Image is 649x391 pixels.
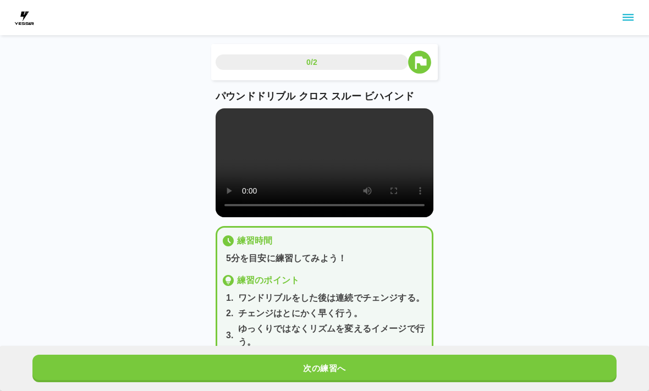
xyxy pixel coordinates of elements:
[619,8,637,27] button: sidemenu
[237,234,273,247] p: 練習時間
[238,307,362,320] p: チェンジはとにかく早く行う。
[306,57,317,68] p: 0/2
[238,322,427,349] p: ゆっくりではなくリズムを変えるイメージで行う。
[226,329,234,342] p: 3 .
[237,274,299,287] p: 練習のポイント
[226,307,234,320] p: 2 .
[226,291,234,305] p: 1 .
[216,89,433,104] p: パウンドドリブル クロス スルー ビハインド
[226,252,427,265] p: 5分を目安に練習してみよう！
[13,7,35,29] img: dummy
[238,291,425,305] p: ワンドリブルをした後は連続でチェンジする。
[32,355,617,382] button: 次の練習へ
